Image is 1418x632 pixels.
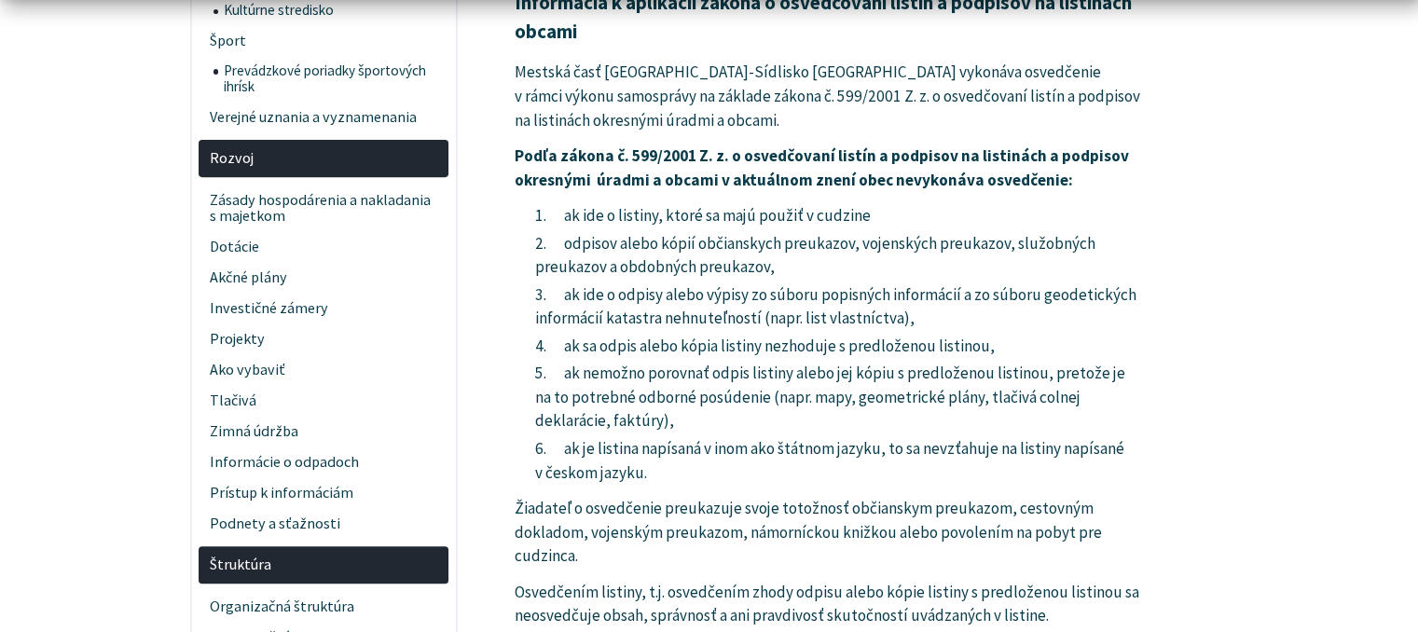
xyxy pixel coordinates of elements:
span: Štruktúra [210,550,438,581]
span: Organizačná štruktúra [210,591,438,622]
a: Rozvoj [199,140,448,178]
li: ak nemožno porovnať odpis listiny alebo jej kópiu s predloženou listinou, pretože je na to potreb... [535,362,1143,433]
span: Zimná údržba [210,416,438,447]
a: Šport [199,26,448,57]
span: Dotácie [210,232,438,263]
span: Rozvoj [210,144,438,174]
a: Verejné uznania a vyznamenania [199,102,448,132]
a: Akčné plány [199,263,448,294]
a: Štruktúra [199,546,448,584]
a: Informácie o odpadoch [199,447,448,477]
span: Prístup k informáciám [210,477,438,508]
a: Organizačná štruktúra [199,591,448,622]
span: Akčné plány [210,263,438,294]
p: Žiadateľ o osvedčenie preukazuje svoje totožnosť občianskym preukazom, cestovným dokladom, vojens... [514,497,1143,569]
span: Investičné zámery [210,294,438,324]
a: Tlačivá [199,385,448,416]
strong: Podľa zákona č. 599/2001 Z. z. o osvedčovaní listín a podpisov na listinách a podpisov okresnými ... [514,145,1128,190]
span: Informácie o odpadoch [210,447,438,477]
li: ak sa odpis alebo kópia listiny nezhoduje s predloženou listinou, [535,335,1143,359]
p: Osvedčením listiny, t.j. osvedčením zhody odpisu alebo kópie listiny s predloženou listinou sa ne... [514,581,1143,628]
a: Ako vybaviť [199,355,448,386]
span: Zásady hospodárenia a nakladania s majetkom [210,185,438,232]
span: Tlačivá [210,385,438,416]
a: Projekty [199,324,448,355]
span: Projekty [210,324,438,355]
a: Zásady hospodárenia a nakladania s majetkom [199,185,448,232]
a: Investičné zámery [199,294,448,324]
a: Podnety a sťažnosti [199,508,448,539]
span: Ako vybaviť [210,355,438,386]
a: Dotácie [199,232,448,263]
a: Prístup k informáciám [199,477,448,508]
span: Šport [210,26,438,57]
li: ak je listina napísaná v inom ako štátnom jazyku, to sa nevzťahuje na listiny napísané v českom j... [535,437,1143,485]
a: Zimná údržba [199,416,448,447]
li: ak ide o odpisy alebo výpisy zo súboru popisných informácií a zo súboru geodetických informácií k... [535,283,1143,331]
li: odpisov alebo kópií občianskych preukazov, vojenských preukazov, služobných preukazov a obdobných... [535,232,1143,280]
li: ak ide o listiny, ktoré sa majú použiť v cudzine [535,204,1143,228]
p: Mestská časť [GEOGRAPHIC_DATA]-Sídlisko [GEOGRAPHIC_DATA] vykonáva osvedčenie v rámci výkonu samo... [514,61,1143,132]
span: Podnety a sťažnosti [210,508,438,539]
a: Prevádzkové poriadky športových ihrísk [213,57,449,103]
span: Prevádzkové poriadky športových ihrísk [224,57,438,103]
span: Verejné uznania a vyznamenania [210,102,438,132]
